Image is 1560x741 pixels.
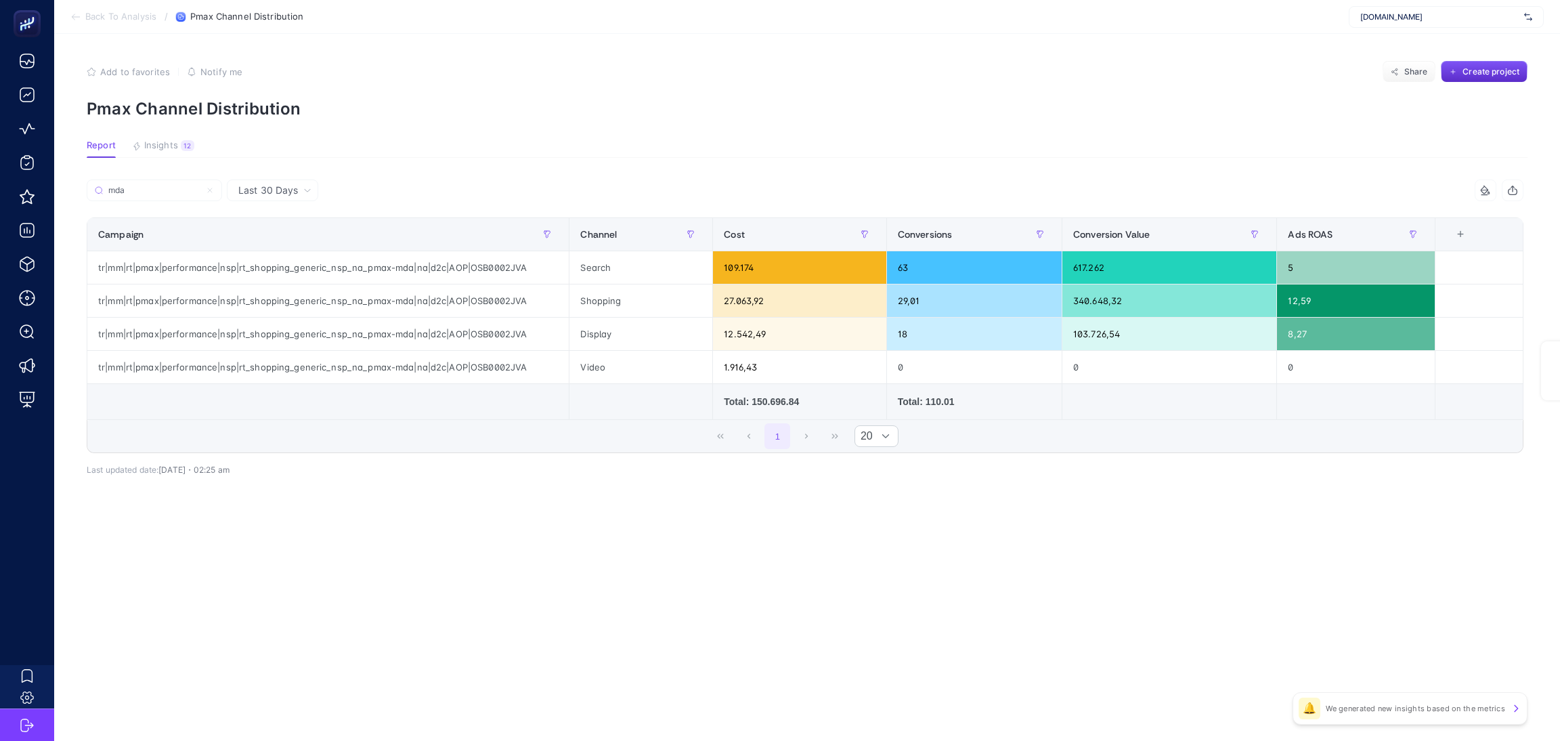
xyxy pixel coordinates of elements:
span: Campaign [98,229,144,240]
div: Search [569,251,712,284]
div: Display [569,318,712,350]
div: tr|mm|rt|pmax|performance|nsp|rt_shopping_generic_nsp_na_pmax-mda|na|d2c|AOP|OSB0002JVA [87,318,569,350]
div: 103.726,54 [1062,318,1276,350]
span: Pmax Channel Distribution [190,12,303,22]
div: 109.174 [713,251,886,284]
button: Share [1383,61,1435,83]
div: Video [569,351,712,383]
div: 12.542,49 [713,318,886,350]
div: tr|mm|rt|pmax|performance|nsp|rt_shopping_generic_nsp_na_pmax-mda|na|d2c|AOP|OSB0002JVA [87,284,569,317]
div: 63 [887,251,1062,284]
div: 1.916,43 [713,351,886,383]
span: Create project [1462,66,1519,77]
span: Add to favorites [100,66,170,77]
span: [DOMAIN_NAME] [1360,12,1519,22]
button: 1 [764,423,790,449]
button: Add to favorites [87,66,170,77]
span: Insights [144,140,178,151]
div: 6 items selected [1446,229,1457,259]
div: 617.262 [1062,251,1276,284]
span: Cost [724,229,745,240]
div: 0 [887,351,1062,383]
div: Total: 150.696.84 [724,395,875,408]
span: Last 30 Days [238,184,298,197]
button: Notify me [187,66,242,77]
div: 29,01 [887,284,1062,317]
div: tr|mm|rt|pmax|performance|nsp|rt_shopping_generic_nsp_na_pmax-mda|na|d2c|AOP|OSB0002JVA [87,251,569,284]
div: 12 [181,140,194,151]
span: / [165,11,168,22]
div: 27.063,92 [713,284,886,317]
div: 8,27 [1277,318,1435,350]
img: svg%3e [1524,10,1532,24]
span: [DATE]・02:25 am [158,465,230,475]
div: Shopping [569,284,712,317]
span: Conversion Value [1073,229,1150,240]
div: Total: 110.01 [898,395,1051,408]
button: Create project [1441,61,1527,83]
p: Pmax Channel Distribution [87,99,1527,119]
span: Last updated date: [87,465,158,475]
div: 12,59 [1277,284,1435,317]
div: tr|mm|rt|pmax|performance|nsp|rt_shopping_generic_nsp_na_pmax-mda|na|d2c|AOP|OSB0002JVA [87,351,569,383]
span: Report [87,140,116,151]
input: Search [108,186,200,196]
span: Share [1404,66,1428,77]
div: 340.648,32 [1062,284,1276,317]
span: Back To Analysis [85,12,156,22]
span: Notify me [200,66,242,77]
span: Conversions [898,229,953,240]
div: 0 [1062,351,1276,383]
div: 0 [1277,351,1435,383]
span: Ads ROAS [1288,229,1332,240]
div: 18 [887,318,1062,350]
div: Last 30 Days [87,201,1523,475]
div: 5 [1277,251,1435,284]
span: Channel [580,229,617,240]
span: Rows per page [855,426,873,446]
div: + [1448,229,1473,240]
